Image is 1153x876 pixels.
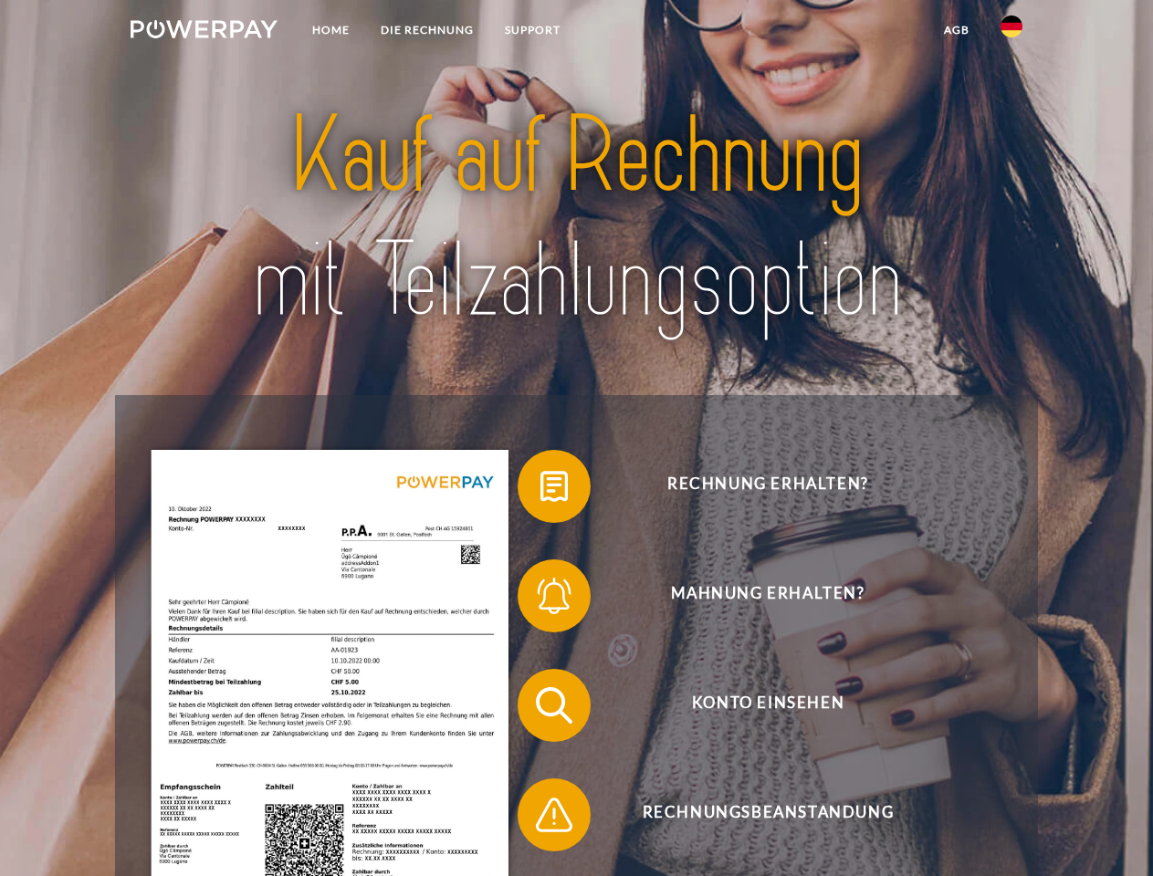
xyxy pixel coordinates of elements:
img: logo-powerpay-white.svg [131,20,278,38]
a: Home [297,14,365,47]
span: Mahnung erhalten? [544,559,991,632]
a: DIE RECHNUNG [365,14,489,47]
img: qb_bill.svg [531,464,577,509]
img: qb_search.svg [531,683,577,728]
a: agb [928,14,985,47]
img: title-powerpay_de.svg [174,88,979,349]
img: qb_warning.svg [531,792,577,838]
img: qb_bell.svg [531,573,577,619]
span: Rechnungsbeanstandung [544,778,991,851]
a: SUPPORT [489,14,576,47]
button: Rechnungsbeanstandung [518,778,992,851]
button: Mahnung erhalten? [518,559,992,632]
button: Konto einsehen [518,669,992,742]
span: Konto einsehen [544,669,991,742]
img: de [1001,16,1022,37]
span: Rechnung erhalten? [544,450,991,523]
button: Rechnung erhalten? [518,450,992,523]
